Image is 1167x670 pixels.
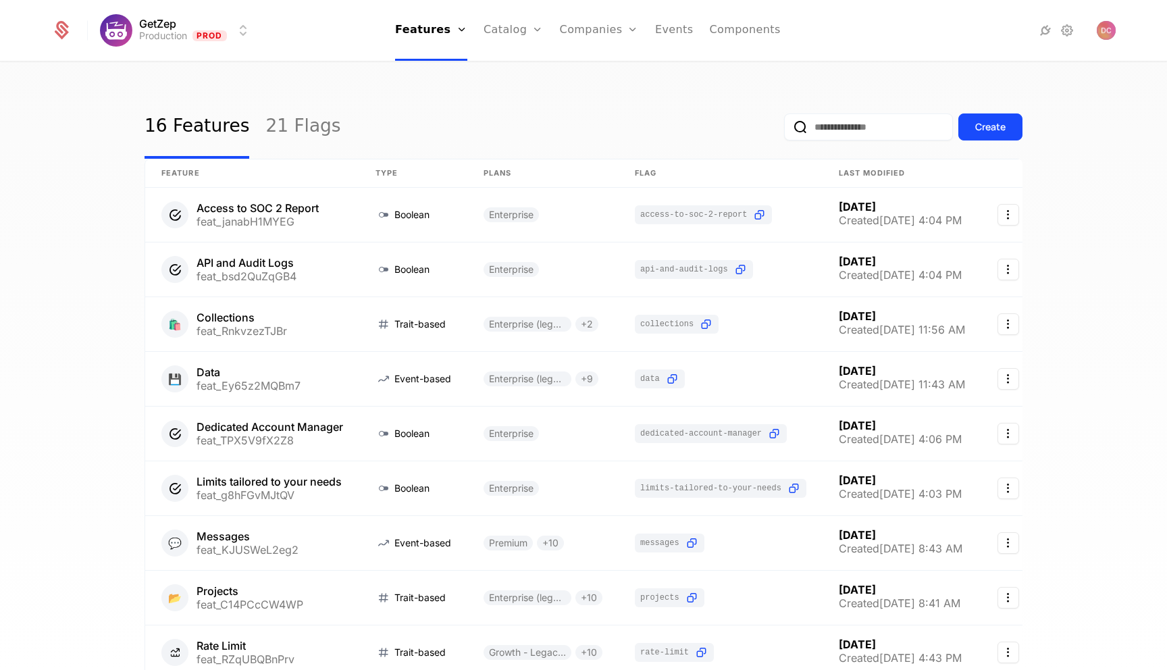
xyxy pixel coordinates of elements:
[139,29,187,43] div: Production
[467,159,619,188] th: Plans
[1097,21,1116,40] button: Open user button
[975,120,1006,134] div: Create
[104,16,251,45] button: Select environment
[1059,22,1075,38] a: Settings
[823,159,981,188] th: Last Modified
[265,95,340,159] a: 21 Flags
[997,587,1019,609] button: Select action
[100,14,132,47] img: GetZep
[997,259,1019,280] button: Select action
[1097,21,1116,40] img: Daniel Chalef
[997,532,1019,554] button: Select action
[145,159,359,188] th: Feature
[997,423,1019,444] button: Select action
[139,18,176,29] span: GetZep
[997,368,1019,390] button: Select action
[192,30,227,41] span: Prod
[997,313,1019,335] button: Select action
[1037,22,1054,38] a: Integrations
[359,159,467,188] th: Type
[619,159,823,188] th: Flag
[997,204,1019,226] button: Select action
[997,642,1019,663] button: Select action
[145,95,249,159] a: 16 Features
[958,113,1022,140] button: Create
[997,478,1019,499] button: Select action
